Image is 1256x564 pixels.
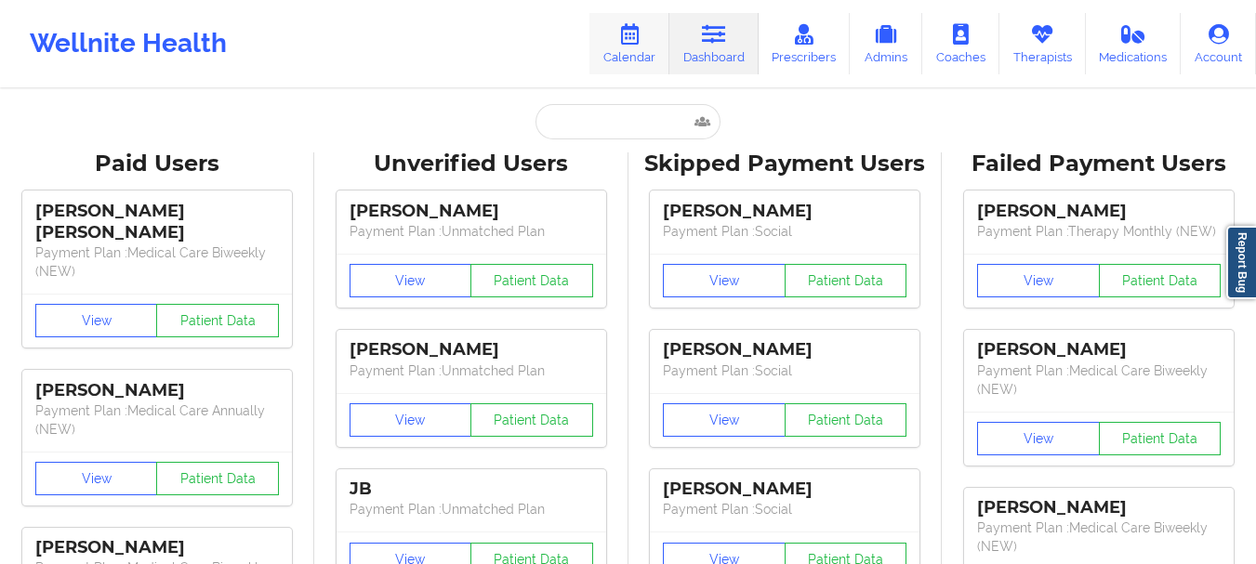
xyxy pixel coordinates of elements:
p: Payment Plan : Social [663,500,906,518]
button: View [35,304,158,337]
div: Unverified Users [327,150,615,178]
div: [PERSON_NAME] [35,537,279,558]
div: [PERSON_NAME] [977,339,1221,361]
p: Payment Plan : Medical Care Biweekly (NEW) [35,243,279,281]
p: Payment Plan : Social [663,222,906,241]
div: [PERSON_NAME] [PERSON_NAME] [35,201,279,243]
p: Payment Plan : Medical Care Annually (NEW) [35,401,279,439]
button: Patient Data [156,304,279,337]
p: Payment Plan : Medical Care Biweekly (NEW) [977,361,1221,399]
div: [PERSON_NAME] [977,201,1221,222]
button: View [35,462,158,495]
a: Medications [1086,13,1182,74]
div: [PERSON_NAME] [350,201,593,222]
button: View [663,403,786,437]
p: Payment Plan : Unmatched Plan [350,222,593,241]
button: Patient Data [785,264,907,297]
p: Payment Plan : Social [663,361,906,380]
a: Report Bug [1226,226,1256,299]
div: Skipped Payment Users [641,150,930,178]
a: Dashboard [669,13,759,74]
div: [PERSON_NAME] [977,497,1221,518]
button: View [350,403,472,437]
p: Payment Plan : Unmatched Plan [350,361,593,380]
div: [PERSON_NAME] [663,479,906,500]
button: View [350,264,472,297]
div: Paid Users [13,150,301,178]
p: Payment Plan : Medical Care Biweekly (NEW) [977,518,1221,556]
button: View [977,422,1100,455]
a: Account [1181,13,1256,74]
div: [PERSON_NAME] [663,201,906,222]
a: Coaches [922,13,999,74]
p: Payment Plan : Unmatched Plan [350,500,593,518]
button: Patient Data [156,462,279,495]
a: Prescribers [759,13,851,74]
button: Patient Data [470,403,593,437]
div: [PERSON_NAME] [35,380,279,401]
a: Calendar [589,13,669,74]
div: JB [350,479,593,500]
button: Patient Data [470,264,593,297]
a: Therapists [999,13,1086,74]
button: Patient Data [785,403,907,437]
div: Failed Payment Users [955,150,1243,178]
div: [PERSON_NAME] [350,339,593,361]
a: Admins [850,13,922,74]
div: [PERSON_NAME] [663,339,906,361]
button: Patient Data [1099,264,1222,297]
p: Payment Plan : Therapy Monthly (NEW) [977,222,1221,241]
button: View [977,264,1100,297]
button: Patient Data [1099,422,1222,455]
button: View [663,264,786,297]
